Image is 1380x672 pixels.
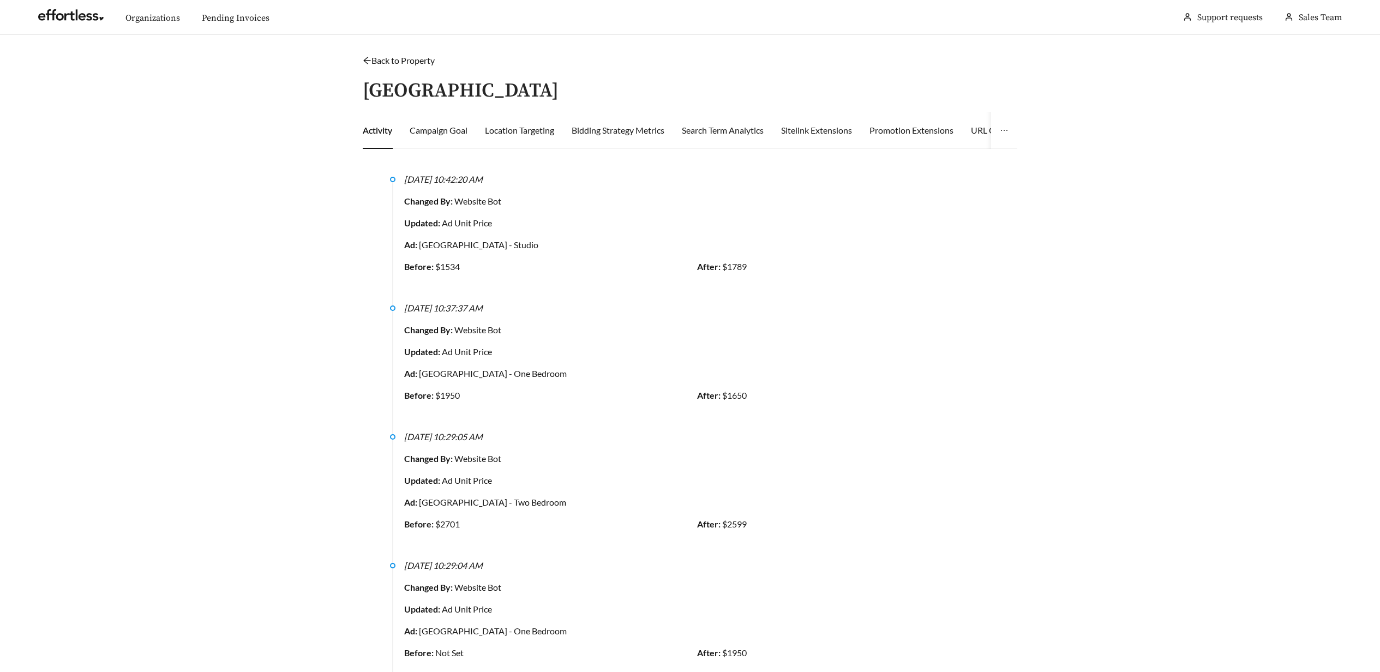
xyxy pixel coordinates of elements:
[404,475,442,485] strong: Updated:
[202,13,269,23] a: Pending Invoices
[404,323,990,337] div: Website Bot
[991,112,1017,149] button: ellipsis
[404,604,442,614] strong: Updated:
[363,55,435,65] a: arrow-leftBack to Property
[404,390,435,400] strong: Before:
[404,560,483,571] i: [DATE] 10:29:04 AM
[697,390,722,400] strong: After:
[404,452,990,465] div: Website Bot
[697,647,722,658] strong: After:
[404,474,990,487] div: Ad Unit Price
[869,124,953,137] div: Promotion Extensions
[697,261,722,272] strong: After:
[404,519,435,529] strong: Before:
[1000,126,1009,135] span: ellipsis
[363,56,371,65] span: arrow-left
[404,581,990,594] div: Website Bot
[363,124,392,137] div: Activity
[404,196,454,206] strong: Changed By:
[404,303,483,313] i: [DATE] 10:37:37 AM
[404,497,419,507] strong: Ad:
[404,431,483,442] i: [DATE] 10:29:05 AM
[419,239,538,250] a: [GEOGRAPHIC_DATA] - Studio
[404,239,419,250] strong: Ad:
[419,626,567,636] a: [GEOGRAPHIC_DATA] - One Bedroom
[404,325,454,335] strong: Changed By:
[404,518,697,531] div: $2701
[404,260,697,273] div: $1534
[682,124,764,137] div: Search Term Analytics
[1299,12,1342,23] span: Sales Team
[404,626,419,636] strong: Ad:
[410,124,467,137] div: Campaign Goal
[485,124,554,137] div: Location Targeting
[404,389,697,402] div: $1950
[572,124,664,137] div: Bidding Strategy Metrics
[404,368,419,379] strong: Ad:
[697,519,722,529] strong: After:
[363,80,559,102] h3: [GEOGRAPHIC_DATA]
[419,368,567,379] a: [GEOGRAPHIC_DATA] - One Bedroom
[404,218,442,228] strong: Updated:
[1197,12,1263,23] a: Support requests
[404,195,990,208] div: Website Bot
[971,124,1020,137] div: URL Options
[404,217,990,230] div: Ad Unit Price
[697,518,990,531] div: $2599
[404,345,990,358] div: Ad Unit Price
[697,389,990,402] div: $1650
[697,646,990,659] div: $1950
[404,603,990,616] div: Ad Unit Price
[404,582,454,592] strong: Changed By:
[404,346,442,357] strong: Updated:
[404,261,435,272] strong: Before:
[404,646,697,659] div: Not Set
[697,260,990,273] div: $1789
[419,497,566,507] a: [GEOGRAPHIC_DATA] - Two Bedroom
[781,124,852,137] div: Sitelink Extensions
[404,174,483,184] i: [DATE] 10:42:20 AM
[125,13,180,23] a: Organizations
[404,647,435,658] strong: Before:
[404,453,454,464] strong: Changed By:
